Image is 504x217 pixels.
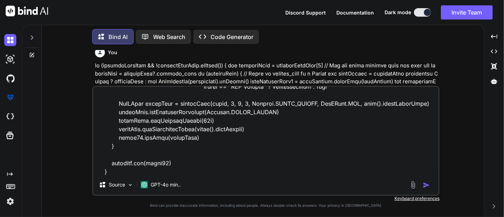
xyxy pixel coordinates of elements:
[108,33,128,41] p: Bind AI
[4,111,16,123] img: cloudideIcon
[93,87,438,175] textarea: lo (ipsumdoLorsItam && !consectEturAdip.elItsed()) { doe (tem i = 1; u < laboreeTdolOrem.aliq(); ...
[4,195,16,207] img: settings
[336,10,374,16] span: Documentation
[336,9,374,16] button: Documentation
[385,9,411,16] span: Dark mode
[6,6,48,16] img: Bind AI
[423,182,430,189] img: icon
[92,196,439,201] p: Keyboard preferences
[109,181,125,188] p: Source
[153,33,185,41] p: Web Search
[285,10,326,16] span: Discord Support
[151,181,181,188] p: GPT-4o min..
[108,49,117,56] h6: You
[285,9,326,16] button: Discord Support
[441,5,493,20] button: Invite Team
[4,91,16,104] img: premium
[4,72,16,84] img: githubDark
[4,34,16,46] img: darkChat
[92,203,439,208] p: Bind can provide inaccurate information, including about people. Always double-check its answers....
[127,182,133,188] img: Pick Models
[141,181,148,188] img: GPT-4o mini
[211,33,253,41] p: Code Generator
[4,53,16,65] img: darkAi-studio
[409,181,417,189] img: attachment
